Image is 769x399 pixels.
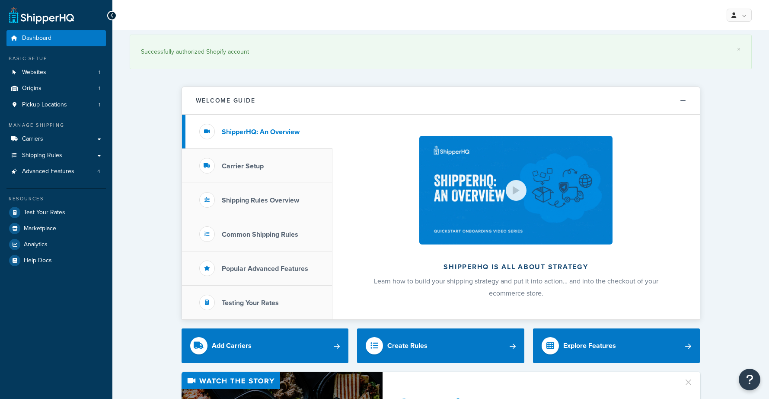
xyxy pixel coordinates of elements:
a: Origins1 [6,80,106,97]
div: Manage Shipping [6,122,106,129]
a: Test Your Rates [6,205,106,220]
h2: Welcome Guide [196,97,255,104]
a: Shipping Rules [6,148,106,164]
a: Dashboard [6,30,106,46]
div: Basic Setup [6,55,106,62]
a: Explore Features [533,328,700,363]
span: Pickup Locations [22,101,67,109]
a: Websites1 [6,64,106,80]
span: Carriers [22,135,43,143]
span: 1 [99,101,100,109]
h3: Carrier Setup [222,162,264,170]
a: Advanced Features4 [6,164,106,180]
span: Dashboard [22,35,51,42]
span: 4 [97,168,100,175]
div: Resources [6,195,106,203]
span: Learn how to build your shipping strategy and put it into action… and into the checkout of your e... [374,276,658,298]
button: Welcome Guide [182,87,700,115]
h3: Common Shipping Rules [222,231,298,238]
a: Pickup Locations1 [6,97,106,113]
button: Open Resource Center [739,369,760,390]
span: Origins [22,85,41,92]
a: × [737,46,740,53]
li: Pickup Locations [6,97,106,113]
div: Add Carriers [212,340,252,352]
span: 1 [99,69,100,76]
span: Analytics [24,241,48,248]
h3: ShipperHQ: An Overview [222,128,300,136]
h3: Popular Advanced Features [222,265,308,273]
h3: Testing Your Rates [222,299,279,307]
a: Create Rules [357,328,524,363]
img: ShipperHQ is all about strategy [419,136,612,245]
div: Successfully authorized Shopify account [141,46,740,58]
div: Explore Features [563,340,616,352]
a: Help Docs [6,253,106,268]
span: Websites [22,69,46,76]
li: Websites [6,64,106,80]
span: Test Your Rates [24,209,65,216]
span: Shipping Rules [22,152,62,159]
a: Carriers [6,131,106,147]
h2: ShipperHQ is all about strategy [355,263,677,271]
span: 1 [99,85,100,92]
li: Advanced Features [6,164,106,180]
h3: Shipping Rules Overview [222,196,299,204]
li: Origins [6,80,106,97]
div: Create Rules [387,340,428,352]
span: Advanced Features [22,168,74,175]
a: Analytics [6,237,106,252]
a: Add Carriers [182,328,349,363]
a: Marketplace [6,221,106,236]
span: Marketplace [24,225,56,232]
span: Help Docs [24,257,52,264]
